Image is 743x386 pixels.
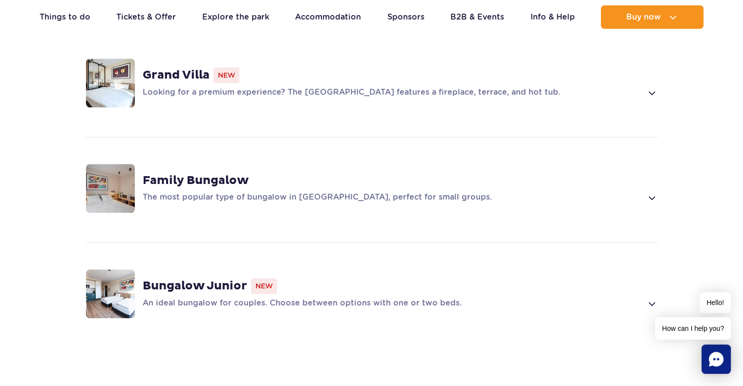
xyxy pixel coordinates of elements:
[450,5,504,29] a: B2B & Events
[116,5,176,29] a: Tickets & Offer
[295,5,361,29] a: Accommodation
[143,68,210,82] strong: Grand Villa
[40,5,90,29] a: Things to do
[202,5,269,29] a: Explore the park
[701,345,731,374] div: Chat
[143,87,642,99] p: Looking for a premium experience? The [GEOGRAPHIC_DATA] features a fireplace, terrace, and hot tub.
[143,173,249,188] strong: Family Bungalow
[601,5,703,29] button: Buy now
[700,292,731,313] span: Hello!
[143,279,247,293] strong: Bungalow Junior
[213,67,239,83] span: New
[531,5,575,29] a: Info & Help
[626,13,661,21] span: Buy now
[143,298,642,309] p: An ideal bungalow for couples. Choose between options with one or two beds.
[251,278,277,294] span: New
[655,317,731,340] span: How can I help you?
[387,5,425,29] a: Sponsors
[143,192,642,203] p: The most popular type of bungalow in [GEOGRAPHIC_DATA], perfect for small groups.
